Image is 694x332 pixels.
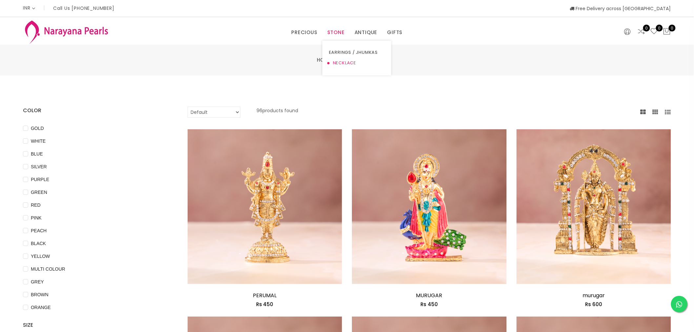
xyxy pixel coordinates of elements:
p: 96 products found [257,107,298,118]
span: PEACH [28,227,49,234]
span: GREEN [28,189,50,196]
span: GREY [28,278,47,285]
span: ORANGE [28,304,53,311]
span: GOLD [28,125,47,132]
a: PRECIOUS [291,28,317,37]
span: Rs 600 [585,301,602,308]
span: Free Delivery across [GEOGRAPHIC_DATA] [570,5,671,12]
a: Home [317,56,331,63]
span: MULTI COLOUR [28,265,68,273]
a: 0 [650,28,658,36]
h4: SIZE [23,321,168,329]
span: 0 [656,25,663,31]
span: PURPLE [28,176,52,183]
span: Rs 450 [420,301,438,308]
a: murugar [582,292,605,299]
a: MURUGAR [416,292,442,299]
a: EARRINGS / JHUMKAS [329,47,385,58]
span: RED [28,201,43,209]
span: WHITE [28,137,48,145]
span: YELLOW [28,253,52,260]
a: PERUMAL [253,292,276,299]
span: PINK [28,214,44,221]
a: 0 [638,28,645,36]
a: STONE [327,28,345,37]
a: ANTIQUE [355,28,378,37]
button: 0 [663,28,671,36]
span: Rs 450 [256,301,274,308]
span: BROWN [28,291,51,298]
span: 0 [669,25,676,31]
span: BLUE [28,150,46,157]
a: GIFTS [387,28,403,37]
span: SILVER [28,163,50,170]
span: BLACK [28,240,49,247]
span: 0 [643,25,650,31]
h4: COLOR [23,107,168,114]
a: NECKLACE [329,58,385,68]
p: Call Us [PHONE_NUMBER] [53,6,114,10]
